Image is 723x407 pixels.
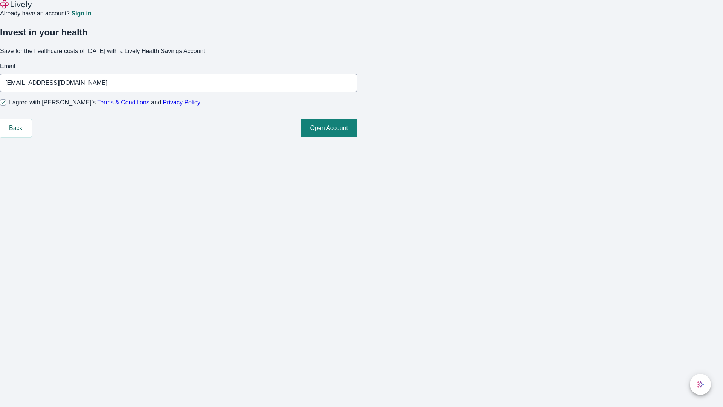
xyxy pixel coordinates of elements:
a: Terms & Conditions [97,99,149,106]
svg: Lively AI Assistant [697,381,704,388]
button: chat [690,374,711,395]
a: Sign in [71,11,91,17]
button: Open Account [301,119,357,137]
span: I agree with [PERSON_NAME]’s and [9,98,200,107]
a: Privacy Policy [163,99,201,106]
